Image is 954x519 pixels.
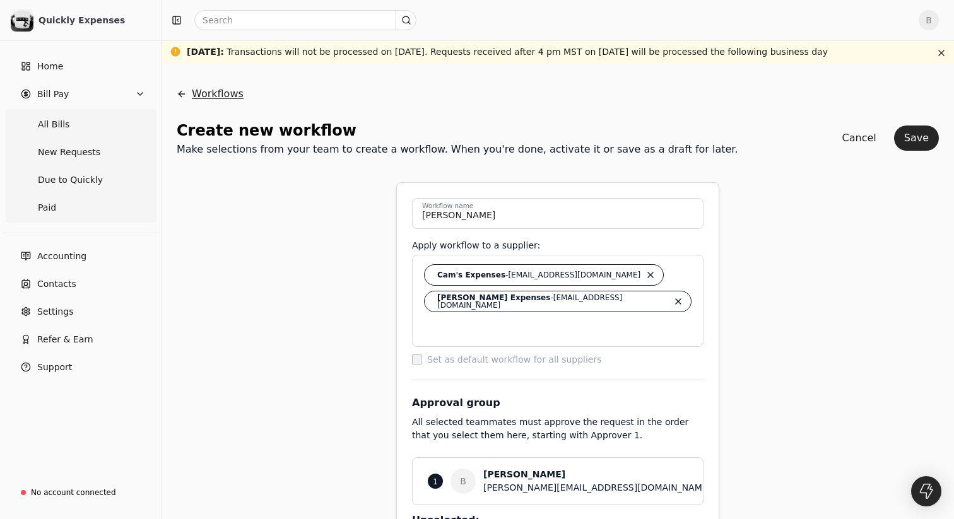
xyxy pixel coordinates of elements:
[483,481,711,494] div: [PERSON_NAME][EMAIL_ADDRESS][DOMAIN_NAME]
[5,354,156,380] button: Support
[38,146,100,159] span: New Requests
[911,476,941,506] div: Open Intercom Messenger
[437,294,668,309] div: - [EMAIL_ADDRESS][DOMAIN_NAME]
[437,293,550,302] b: [PERSON_NAME] Expenses
[5,81,156,107] button: Bill Pay
[5,54,156,79] a: Home
[187,47,224,57] span: [DATE] :
[5,243,156,269] a: Accounting
[422,201,473,211] label: Workflow name
[894,125,939,151] button: Save
[194,10,416,30] input: Search
[38,118,69,131] span: All Bills
[37,88,69,101] span: Bill Pay
[483,468,711,481] div: [PERSON_NAME]
[437,271,640,279] div: - [EMAIL_ADDRESS][DOMAIN_NAME]
[37,333,93,346] span: Refer & Earn
[177,119,738,142] div: Create new workflow
[177,79,244,109] button: Workflows
[11,9,33,32] img: a7430e03-5703-430b-9462-2a807a799ba4.jpeg
[5,271,156,296] a: Contacts
[37,250,86,263] span: Accounting
[433,475,438,487] p: 1
[31,487,116,498] div: No account connected
[412,395,704,411] div: Approval group
[8,167,153,192] a: Due to Quickly
[427,355,602,364] label: Set as default workflow for all suppliers
[37,361,72,374] span: Support
[5,299,156,324] a: Settings
[5,327,156,352] button: Refer & Earn
[38,173,103,187] span: Due to Quickly
[8,112,153,137] a: All Bills
[177,142,738,157] div: Make selections from your team to create a workflow. When you're done, activate it or save as a d...
[8,139,153,165] a: New Requests
[38,14,150,26] div: Quickly Expenses
[37,277,76,291] span: Contacts
[832,125,886,151] button: Cancel
[412,239,704,252] div: Apply workflow to a supplier:
[37,60,63,73] span: Home
[450,469,476,494] span: B
[8,195,153,220] a: Paid
[412,416,704,450] div: All selected teammates must approve the request in the order that you select them here, starting ...
[38,201,56,214] span: Paid
[37,305,73,318] span: Settings
[187,45,828,59] div: Transactions will not be processed on [DATE]. Requests received after 4 pm MST on [DATE] will be ...
[437,271,505,279] b: Cam's Expenses
[5,481,156,504] a: No account connected
[919,10,939,30] button: B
